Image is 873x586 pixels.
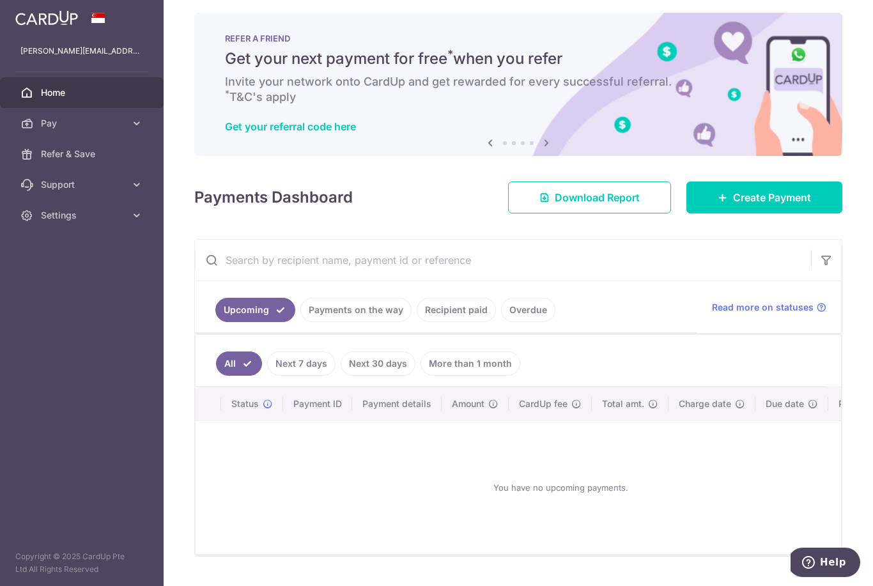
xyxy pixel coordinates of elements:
[267,351,336,376] a: Next 7 days
[679,397,731,410] span: Charge date
[501,298,555,322] a: Overdue
[195,240,811,281] input: Search by recipient name, payment id or reference
[231,397,259,410] span: Status
[452,397,484,410] span: Amount
[41,178,125,191] span: Support
[555,190,640,205] span: Download Report
[41,209,125,222] span: Settings
[417,298,496,322] a: Recipient paid
[41,148,125,160] span: Refer & Save
[341,351,415,376] a: Next 30 days
[225,49,812,69] h5: Get your next payment for free when you refer
[194,186,353,209] h4: Payments Dashboard
[352,387,442,420] th: Payment details
[421,351,520,376] a: More than 1 month
[20,45,143,58] p: [PERSON_NAME][EMAIL_ADDRESS][DOMAIN_NAME]
[733,190,811,205] span: Create Payment
[225,33,812,43] p: REFER A FRIEND
[712,301,814,314] span: Read more on statuses
[602,397,644,410] span: Total amt.
[15,10,78,26] img: CardUp
[215,298,295,322] a: Upcoming
[225,74,812,105] h6: Invite your network onto CardUp and get rewarded for every successful referral. T&C's apply
[686,181,842,213] a: Create Payment
[300,298,412,322] a: Payments on the way
[283,387,352,420] th: Payment ID
[216,351,262,376] a: All
[519,397,568,410] span: CardUp fee
[41,117,125,130] span: Pay
[712,301,826,314] a: Read more on statuses
[225,120,356,133] a: Get your referral code here
[194,13,842,156] img: RAF banner
[508,181,671,213] a: Download Report
[791,548,860,580] iframe: Opens a widget where you can find more information
[41,86,125,99] span: Home
[766,397,804,410] span: Due date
